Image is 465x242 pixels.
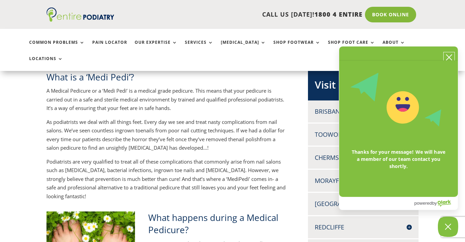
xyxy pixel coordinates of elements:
[414,197,458,210] a: Powered by Olark
[432,199,437,207] span: by
[315,78,411,95] h2: Visit Us [DATE]
[148,211,288,240] h2: What happens during a Medical Pedicure?
[131,10,363,19] p: CALL US [DATE]!
[383,40,405,55] a: About
[273,40,321,55] a: Shop Footwear
[345,142,452,176] span: Thanks for your message! We will have a member of our team contact you shortly.
[314,10,363,18] span: 1800 4 ENTIRE
[315,223,411,231] h4: Redcliffe
[185,40,213,55] a: Services
[444,52,454,62] button: close chatbox
[315,200,411,208] h4: [GEOGRAPHIC_DATA]
[315,153,411,162] h4: Chermside
[135,40,177,55] a: Our Expertise
[414,199,432,207] span: powered
[315,107,411,116] h4: Brisbane CBD
[46,87,288,118] p: A Medical Pedicure or a ‘Medi Pedi’ is a medical grade pedicure. This means that your pedicure is...
[328,40,375,55] a: Shop Foot Care
[365,7,416,22] a: Book Online
[46,7,114,22] img: logo (1)
[339,46,458,210] div: olark chatbox
[46,71,288,87] h2: What is a ‘Medi Pedi’?
[29,56,63,71] a: Locations
[236,136,260,143] keyword: nail polish
[315,176,411,185] h4: Morayfield
[315,130,411,139] h4: Toowong
[46,157,288,201] p: Podiatrists are very qualified to treat all of these complications that commonly arise from nail ...
[29,40,85,55] a: Common Problems
[92,40,127,55] a: Pain Locator
[46,118,288,157] p: As podiatrists we deal with all things feet. Every day we see and treat nasty complications from ...
[438,217,458,237] button: Close Chatbox
[46,16,114,23] a: Entire Podiatry
[221,40,266,55] a: [MEDICAL_DATA]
